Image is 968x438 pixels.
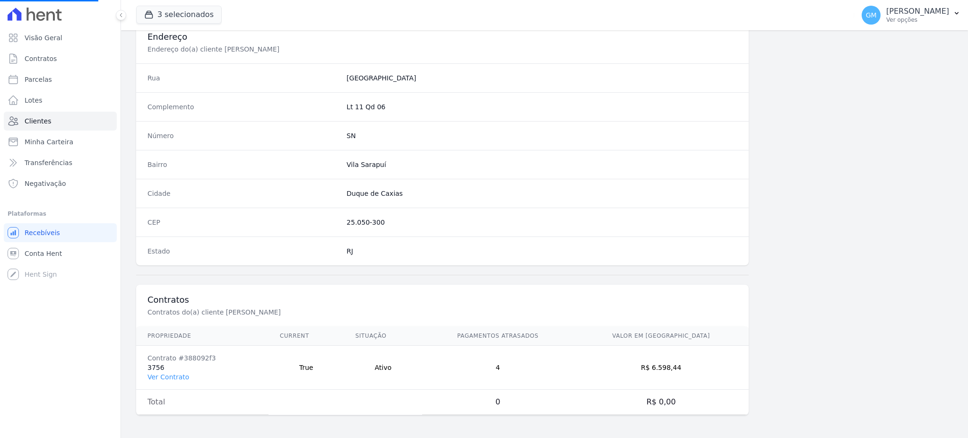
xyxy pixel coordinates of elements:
td: R$ 6.598,44 [573,346,749,390]
a: Parcelas [4,70,117,89]
th: Pagamentos Atrasados [422,326,573,346]
dt: Bairro [147,160,339,169]
span: GM [866,12,877,18]
span: Conta Hent [25,249,62,258]
a: Conta Hent [4,244,117,263]
dt: Número [147,131,339,140]
a: Transferências [4,153,117,172]
td: 3756 [136,346,268,390]
th: Situação [344,326,423,346]
td: Total [136,390,268,415]
span: Visão Geral [25,33,62,43]
a: Lotes [4,91,117,110]
span: Negativação [25,179,66,188]
a: Minha Carteira [4,132,117,151]
th: Current [268,326,344,346]
span: Recebíveis [25,228,60,237]
dt: Cidade [147,189,339,198]
dt: Complemento [147,102,339,112]
button: GM [PERSON_NAME] Ver opções [854,2,968,28]
dt: Estado [147,246,339,256]
div: Plataformas [8,208,113,219]
span: Contratos [25,54,57,63]
dt: Rua [147,73,339,83]
dd: 25.050-300 [346,218,737,227]
span: Minha Carteira [25,137,73,147]
dd: Vila Sarapuí [346,160,737,169]
a: Negativação [4,174,117,193]
div: Contrato #388092f3 [147,353,257,363]
th: Valor em [GEOGRAPHIC_DATA] [573,326,749,346]
td: True [268,346,344,390]
td: R$ 0,00 [573,390,749,415]
span: Parcelas [25,75,52,84]
dd: Duque de Caxias [346,189,737,198]
p: Contratos do(a) cliente [PERSON_NAME] [147,307,465,317]
th: Propriedade [136,326,268,346]
td: 0 [422,390,573,415]
dd: Lt 11 Qd 06 [346,102,737,112]
a: Contratos [4,49,117,68]
td: 4 [422,346,573,390]
span: Clientes [25,116,51,126]
a: Visão Geral [4,28,117,47]
dd: [GEOGRAPHIC_DATA] [346,73,737,83]
p: Ver opções [886,16,949,24]
td: Ativo [344,346,423,390]
span: Transferências [25,158,72,167]
dt: CEP [147,218,339,227]
span: Lotes [25,96,43,105]
dd: SN [346,131,737,140]
a: Ver Contrato [147,373,189,381]
p: Endereço do(a) cliente [PERSON_NAME] [147,44,465,54]
a: Recebíveis [4,223,117,242]
dd: RJ [346,246,737,256]
a: Clientes [4,112,117,131]
button: 3 selecionados [136,6,222,24]
p: [PERSON_NAME] [886,7,949,16]
h3: Contratos [147,294,737,306]
h3: Endereço [147,31,737,43]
